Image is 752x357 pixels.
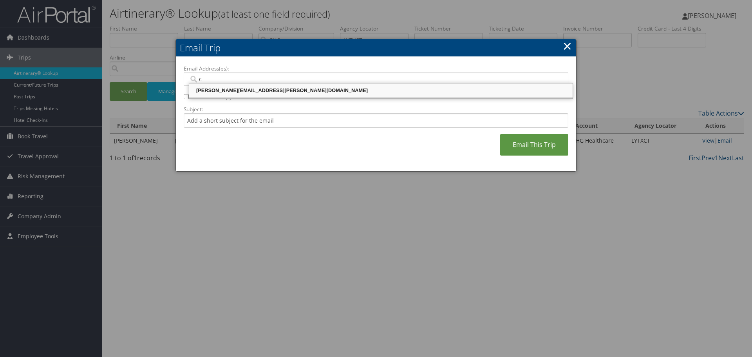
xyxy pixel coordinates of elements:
a: × [563,38,572,54]
h2: Email Trip [176,39,576,56]
input: Email address (Separate multiple email addresses with commas) [189,75,563,83]
label: Email Address(es): [184,65,568,72]
div: [PERSON_NAME][EMAIL_ADDRESS][PERSON_NAME][DOMAIN_NAME] [190,87,571,94]
input: Add a short subject for the email [184,113,568,128]
label: Subject: [184,105,568,113]
a: Email This Trip [500,134,568,156]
